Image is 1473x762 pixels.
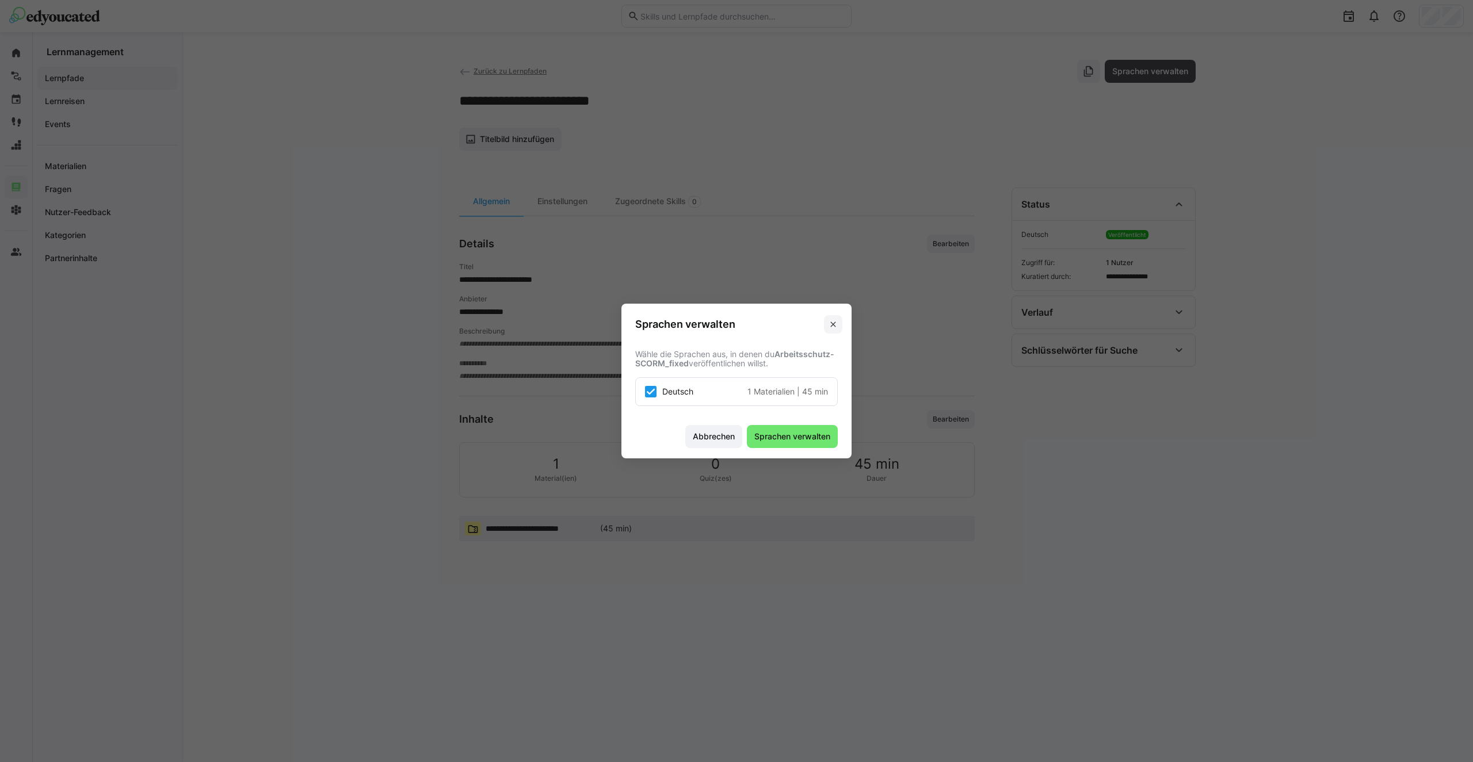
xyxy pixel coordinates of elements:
[635,350,838,368] span: Wähle die Sprachen aus, in denen du veröffentlichen willst.
[635,317,735,331] h3: Sprachen verwalten
[685,425,742,448] button: Abbrechen
[662,386,693,397] span: Deutsch
[635,349,834,368] strong: Arbeitsschutz-SCORM_fixed
[753,431,832,442] span: Sprachen verwalten
[797,386,800,397] span: |
[691,431,736,442] span: Abbrechen
[747,386,795,397] span: 1 Materialien
[747,425,838,448] button: Sprachen verwalten
[802,386,828,397] span: 45 min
